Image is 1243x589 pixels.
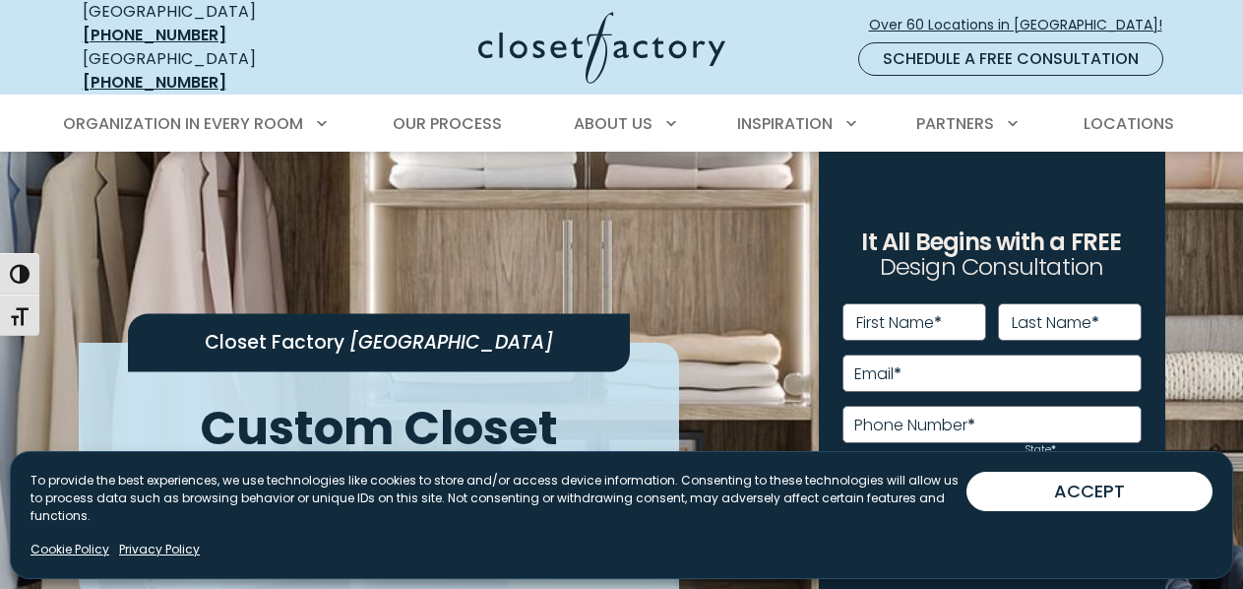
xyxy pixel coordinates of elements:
label: Email [854,366,901,382]
span: Custom Closet Systems in [200,395,558,511]
span: It All Begins with a FREE [861,226,1121,258]
a: Privacy Policy [119,541,200,558]
a: [PHONE_NUMBER] [83,71,226,94]
div: [GEOGRAPHIC_DATA] [83,47,324,95]
span: About Us [574,112,653,135]
a: Over 60 Locations in [GEOGRAPHIC_DATA]! [868,8,1179,42]
span: Our Process [393,112,502,135]
span: Organization in Every Room [63,112,303,135]
p: To provide the best experiences, we use technologies like cookies to store and/or access device i... [31,472,966,525]
label: Phone Number [854,418,975,433]
img: Closet Factory Logo [478,12,725,84]
span: [GEOGRAPHIC_DATA] [349,329,553,356]
nav: Primary Menu [49,97,1195,152]
label: State [1025,445,1056,455]
button: ACCEPT [966,472,1212,511]
a: Cookie Policy [31,541,109,558]
span: Locations [1084,112,1174,135]
span: Design Consultation [880,251,1104,284]
a: [PHONE_NUMBER] [83,24,226,46]
label: Last Name [1012,315,1099,331]
a: Schedule a Free Consultation [858,42,1163,76]
span: Partners [916,112,994,135]
span: Inspiration [737,112,833,135]
span: Over 60 Locations in [GEOGRAPHIC_DATA]! [869,15,1178,35]
span: Closet Factory [205,329,344,356]
label: First Name [856,315,942,331]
